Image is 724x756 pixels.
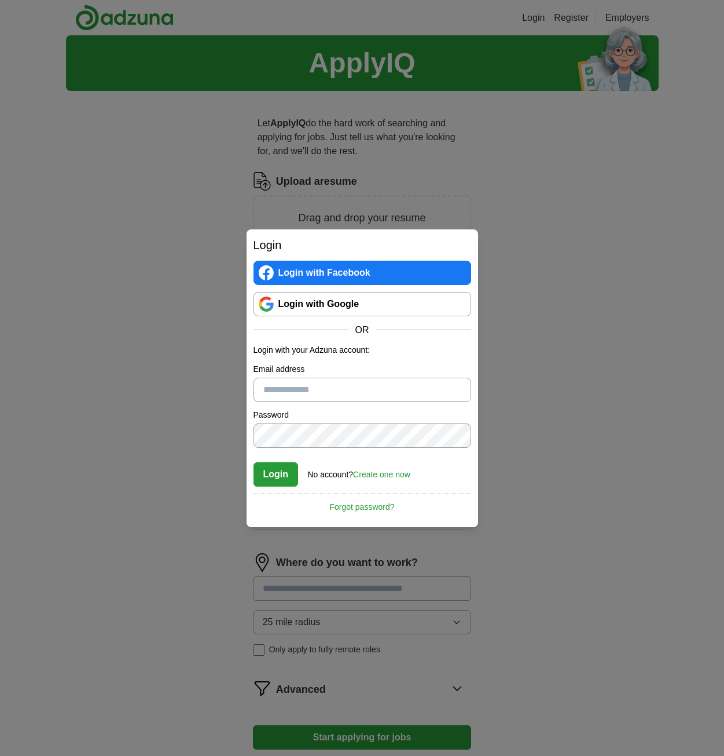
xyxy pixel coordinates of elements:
[253,261,471,285] a: Login with Facebook
[253,494,471,513] a: Forgot password?
[253,409,471,421] label: Password
[348,323,376,337] span: OR
[253,344,471,356] p: Login with your Adzuna account:
[353,470,410,479] a: Create one now
[253,363,471,375] label: Email address
[253,292,471,316] a: Login with Google
[253,236,471,254] h2: Login
[253,462,299,487] button: Login
[308,462,410,481] div: No account?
